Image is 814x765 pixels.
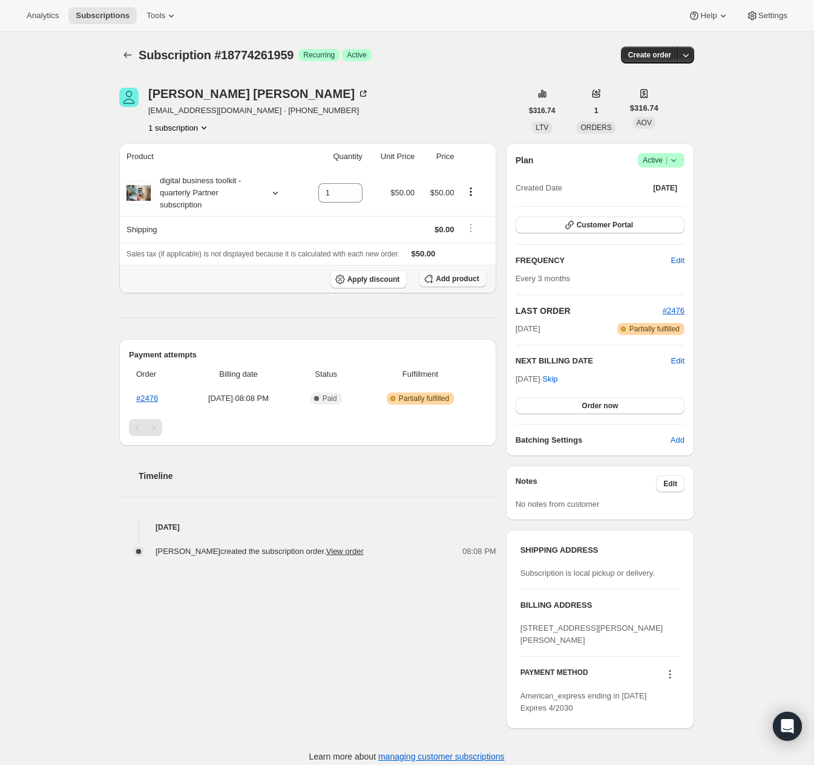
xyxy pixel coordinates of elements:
span: Analytics [27,11,59,21]
button: Order now [516,397,684,414]
th: Product [119,143,301,170]
h2: Plan [516,154,534,166]
span: Billing date [186,368,290,380]
h3: Notes [516,475,657,492]
button: Settings [739,7,795,24]
h6: Batching Settings [516,434,671,446]
h3: BILLING ADDRESS [520,599,680,611]
span: Edit [663,479,677,489]
h2: Payment attempts [129,349,487,361]
button: $316.74 [522,102,562,119]
span: [EMAIL_ADDRESS][DOMAIN_NAME] · [PHONE_NUMBER] [148,105,369,117]
span: 08:08 PM [462,545,496,558]
span: Subscriptions [76,11,130,21]
span: AOV [637,119,652,127]
span: $50.00 [430,188,455,197]
h2: FREQUENCY [516,255,671,267]
span: Edit [671,255,684,267]
button: Help [681,7,736,24]
h4: [DATE] [119,521,496,533]
span: American_express ending in [DATE] Expires 4/2030 [520,691,647,712]
div: digital business toolkit - quarterly Partner subscription [151,175,260,211]
button: Subscriptions [119,47,136,63]
span: No notes from customer [516,500,600,509]
th: Quantity [301,143,366,170]
div: Open Intercom Messenger [773,712,802,741]
span: Settings [758,11,787,21]
span: [PERSON_NAME] created the subscription order. [156,547,364,556]
span: Tools [146,11,165,21]
button: Edit [664,251,692,270]
span: Paid [323,394,337,403]
span: [DATE] [516,323,540,335]
button: Product actions [148,122,210,134]
a: #2476 [136,394,158,403]
button: [DATE] [646,180,684,197]
button: Product actions [461,185,481,198]
span: Order now [582,401,618,411]
span: [DATE] · [516,374,558,383]
span: Every 3 months [516,274,570,283]
span: Created Date [516,182,562,194]
h2: LAST ORDER [516,305,663,317]
span: Fulfillment [361,368,479,380]
span: Create order [628,50,671,60]
button: Add [663,431,692,450]
span: [STREET_ADDRESS][PERSON_NAME][PERSON_NAME] [520,623,663,645]
button: Tools [139,7,185,24]
span: Recurring [303,50,335,60]
a: managing customer subscriptions [378,752,505,761]
button: Subscriptions [68,7,137,24]
button: 1 [587,102,606,119]
span: Skip [542,373,557,385]
nav: Pagination [129,419,487,436]
span: | [666,155,668,165]
th: Shipping [119,216,301,243]
span: Subscription is local pickup or delivery. [520,568,655,578]
span: Rita Griep [119,88,139,107]
span: $316.74 [630,102,658,114]
button: Apply discount [330,270,407,288]
span: Active [643,154,680,166]
span: LTV [536,123,548,132]
h2: NEXT BILLING DATE [516,355,671,367]
span: Partially fulfilled [399,394,449,403]
button: Customer Portal [516,216,684,233]
th: Price [418,143,458,170]
th: Unit Price [366,143,418,170]
span: $0.00 [435,225,455,234]
button: Skip [535,369,565,389]
span: Add [671,434,684,446]
span: 1 [594,106,599,116]
span: Apply discount [347,275,400,284]
span: Help [700,11,717,21]
span: Partially fulfilled [629,324,680,334]
span: $50.00 [390,188,415,197]
h3: SHIPPING ADDRESS [520,544,680,556]
a: View order [326,547,364,556]
button: Edit [656,475,684,492]
span: Sales tax (if applicable) is not displayed because it is calculated with each new order. [126,250,399,258]
button: #2476 [663,305,684,317]
div: [PERSON_NAME] [PERSON_NAME] [148,88,369,100]
span: Status [298,368,354,380]
h3: PAYMENT METHOD [520,668,588,684]
span: Customer Portal [577,220,633,230]
span: [DATE] · 08:08 PM [186,392,290,405]
button: Create order [621,47,678,63]
button: Shipping actions [461,221,481,235]
span: Subscription #18774261959 [139,48,294,62]
span: ORDERS [580,123,611,132]
th: Order [129,361,183,388]
button: Add product [419,270,486,287]
p: Learn more about [309,750,505,763]
a: #2476 [663,306,684,315]
button: Edit [671,355,684,367]
h2: Timeline [139,470,496,482]
button: Analytics [19,7,66,24]
span: $316.74 [529,106,555,116]
span: [DATE] [653,183,677,193]
span: Add product [436,274,479,284]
